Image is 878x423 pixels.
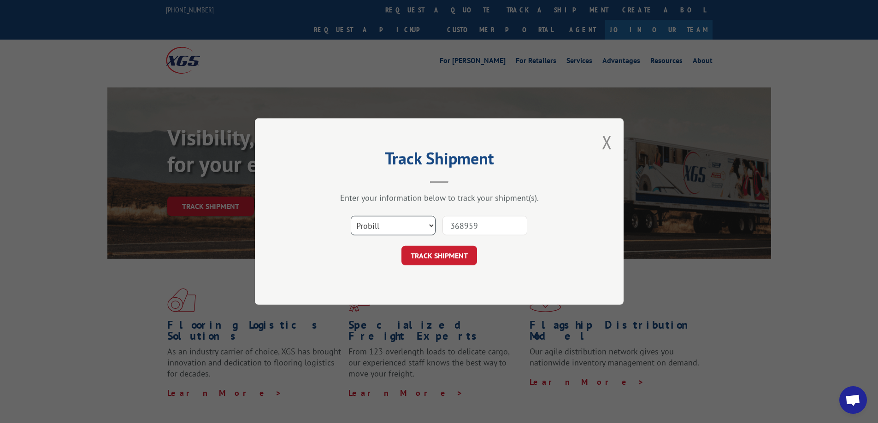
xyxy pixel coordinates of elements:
[301,192,577,203] div: Enter your information below to track your shipment(s).
[839,386,867,414] a: Open chat
[602,130,612,154] button: Close modal
[301,152,577,169] h2: Track Shipment
[442,216,527,235] input: Number(s)
[401,246,477,265] button: TRACK SHIPMENT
